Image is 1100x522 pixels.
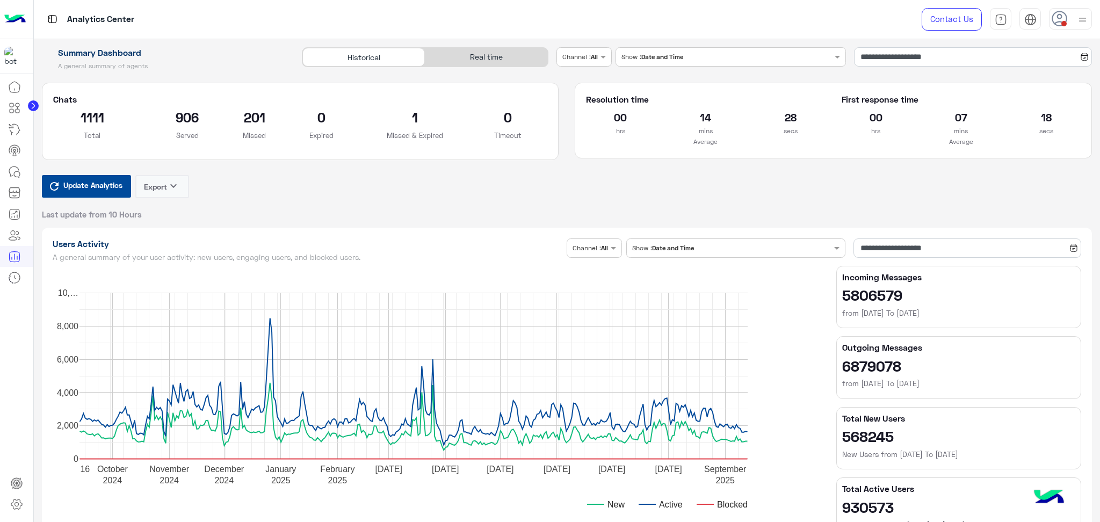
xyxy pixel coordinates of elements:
h5: Chats [53,94,548,105]
p: Timeout [468,130,547,141]
h1: Summary Dashboard [42,47,290,58]
text: 2,000 [56,421,78,430]
h5: Total Active Users [842,483,1075,494]
h6: from [DATE] To [DATE] [842,378,1075,389]
p: Total [53,130,132,141]
h2: 00 [842,108,910,126]
h5: A general summary of your user activity: new users, engaging users, and blocked users. [53,253,563,262]
button: Exportkeyboard_arrow_down [135,175,189,198]
h2: 568245 [842,427,1075,445]
img: tab [1024,13,1037,26]
h6: from [DATE] To [DATE] [842,308,1075,318]
text: 2024 [214,475,234,484]
h2: 906 [148,108,227,126]
h2: 1 [377,108,452,126]
b: All [601,244,608,252]
text: December [204,464,244,473]
text: [DATE] [655,464,682,473]
p: hrs [842,126,910,136]
img: Logo [4,8,26,31]
h2: 18 [1012,108,1081,126]
p: Analytics Center [67,12,134,27]
h2: 0 [468,108,547,126]
text: January [265,464,296,473]
text: New [607,499,625,509]
b: All [591,53,598,61]
text: November [149,464,189,473]
h2: 00 [586,108,655,126]
h2: 14 [671,108,740,126]
text: September [704,464,747,473]
text: 2025 [271,475,291,484]
img: 1403182699927242 [4,47,24,66]
div: Real time [425,48,547,67]
img: hulul-logo.png [1030,479,1068,517]
h1: Users Activity [53,238,563,249]
h2: 930573 [842,498,1075,516]
text: [DATE] [432,464,459,473]
h5: Incoming Messages [842,272,1075,282]
b: Date and Time [641,53,683,61]
p: secs [756,126,825,136]
text: [DATE] [487,464,513,473]
img: tab [46,12,59,26]
h2: 07 [927,108,995,126]
text: February [320,464,354,473]
h2: 6879078 [842,357,1075,374]
text: 2024 [160,475,179,484]
img: tab [995,13,1007,26]
text: 2025 [715,475,735,484]
i: keyboard_arrow_down [167,179,180,192]
text: 6,000 [56,354,78,364]
h2: 28 [756,108,825,126]
h2: 0 [282,108,361,126]
p: Average [842,136,1081,147]
p: Expired [282,130,361,141]
h5: First response time [842,94,1081,105]
div: Historical [302,48,425,67]
text: Active [659,499,683,509]
h5: Resolution time [586,94,825,105]
text: [DATE] [375,464,402,473]
a: tab [990,8,1011,31]
text: 4,000 [56,388,78,397]
img: profile [1076,13,1089,26]
h2: 5806579 [842,286,1075,303]
p: Average [586,136,825,147]
text: [DATE] [543,464,570,473]
button: Update Analytics [42,175,131,198]
p: mins [927,126,995,136]
text: Blocked [717,499,748,509]
h2: 1111 [53,108,132,126]
text: 2024 [103,475,122,484]
p: secs [1012,126,1081,136]
h6: New Users from [DATE] To [DATE] [842,449,1075,460]
text: 10,… [57,288,78,298]
text: [DATE] [598,464,625,473]
text: 8,000 [56,321,78,330]
a: Contact Us [922,8,982,31]
text: 2025 [328,475,347,484]
text: 0 [74,454,78,463]
p: Served [148,130,227,141]
text: October [97,464,128,473]
p: Missed [243,130,266,141]
text: 16 [80,464,90,473]
h5: Outgoing Messages [842,342,1075,353]
span: Update Analytics [61,178,125,192]
h5: A general summary of agents [42,62,290,70]
h2: 201 [243,108,266,126]
p: hrs [586,126,655,136]
h5: Total New Users [842,413,1075,424]
b: Date and Time [652,244,694,252]
p: mins [671,126,740,136]
span: Last update from 10 Hours [42,209,142,220]
p: Missed & Expired [377,130,452,141]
